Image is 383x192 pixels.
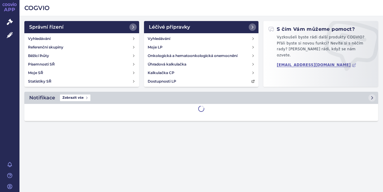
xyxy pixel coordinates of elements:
h4: Kalkulačka CP [148,70,174,76]
a: Běžící lhůty [26,52,138,60]
a: Onkologická a hematoonkologická onemocnění [145,52,258,60]
h4: Moje LP [148,44,163,50]
a: Referenční skupiny [26,43,138,52]
a: Vyhledávání [26,34,138,43]
h2: S čím Vám můžeme pomoct? [268,26,355,33]
h2: Notifikace [29,94,55,101]
a: NotifikaceZobrazit vše [24,92,378,104]
a: Léčivé přípravky [144,21,259,33]
h4: Onkologická a hematoonkologická onemocnění [148,53,237,59]
h4: Moje SŘ [28,70,43,76]
h4: Dostupnosti LP [148,78,176,84]
span: Zobrazit vše [60,94,90,101]
a: Moje SŘ [26,69,138,77]
h4: Běžící lhůty [28,53,49,59]
a: Správní řízení [24,21,139,33]
a: [EMAIL_ADDRESS][DOMAIN_NAME] [277,63,356,67]
h4: Úhradová kalkulačka [148,61,186,67]
h4: Vyhledávání [148,36,170,42]
a: Úhradová kalkulačka [145,60,258,69]
h4: Referenční skupiny [28,44,63,50]
a: Moje LP [145,43,258,52]
h2: Správní řízení [29,23,64,31]
a: Dostupnosti LP [145,77,258,86]
a: Písemnosti SŘ [26,60,138,69]
h4: Písemnosti SŘ [28,61,55,67]
h4: Vyhledávání [28,36,51,42]
h2: Léčivé přípravky [149,23,190,31]
a: Vyhledávání [145,34,258,43]
a: Kalkulačka CP [145,69,258,77]
a: Statistiky SŘ [26,77,138,86]
h2: COGVIO [24,4,378,12]
h4: Statistiky SŘ [28,78,51,84]
p: Vyzkoušeli byste rádi další produkty COGVIO? Přáli byste si novou funkci? Nevíte si s něčím rady?... [268,34,373,61]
